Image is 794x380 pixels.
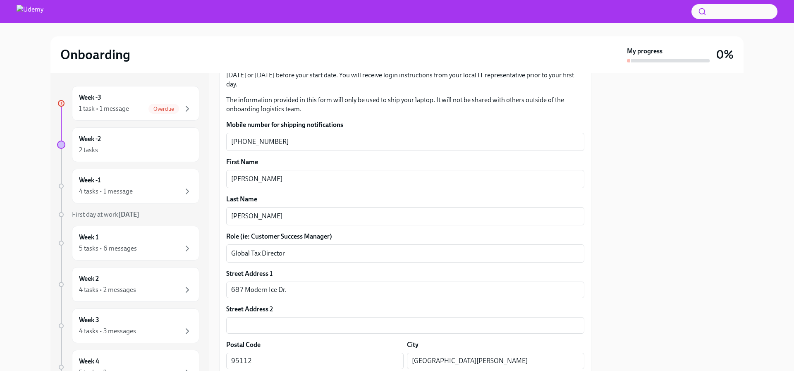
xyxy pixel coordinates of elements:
[79,176,100,185] h6: Week -1
[57,226,199,261] a: Week 15 tasks • 6 messages
[17,5,43,18] img: Udemy
[226,96,584,114] p: The information provided in this form will only be used to ship your laptop. It will not be share...
[627,47,662,56] strong: My progress
[79,315,99,325] h6: Week 3
[79,244,137,253] div: 5 tasks • 6 messages
[79,187,133,196] div: 4 tasks • 1 message
[231,249,579,258] textarea: Global Tax Director
[226,340,261,349] label: Postal Code
[79,104,129,113] div: 1 task • 1 message
[57,267,199,302] a: Week 24 tasks • 2 messages
[407,340,419,349] label: City
[226,305,273,314] label: Street Address 2
[226,120,584,129] label: Mobile number for shipping notifications
[79,134,101,143] h6: Week -2
[57,169,199,203] a: Week -14 tasks • 1 message
[231,174,579,184] textarea: [PERSON_NAME]
[72,210,139,218] span: First day at work
[79,357,99,366] h6: Week 4
[60,46,130,63] h2: Onboarding
[57,86,199,121] a: Week -31 task • 1 messageOverdue
[79,274,99,283] h6: Week 2
[57,210,199,219] a: First day at work[DATE]
[79,327,136,336] div: 4 tasks • 3 messages
[79,368,136,377] div: 5 tasks • 2 messages
[226,269,273,278] label: Street Address 1
[716,47,734,62] h3: 0%
[226,195,584,204] label: Last Name
[148,106,179,112] span: Overdue
[79,233,98,242] h6: Week 1
[118,210,139,218] strong: [DATE]
[231,137,579,147] textarea: [PHONE_NUMBER]
[231,211,579,221] textarea: [PERSON_NAME]
[79,146,98,155] div: 2 tasks
[226,232,584,241] label: Role (ie: Customer Success Manager)
[226,62,584,89] p: Please provide your mailing address in order for Udemy IT to send your Udemy laptop. We aim to ha...
[79,285,136,294] div: 4 tasks • 2 messages
[57,127,199,162] a: Week -22 tasks
[79,93,101,102] h6: Week -3
[57,308,199,343] a: Week 34 tasks • 3 messages
[226,158,584,167] label: First Name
